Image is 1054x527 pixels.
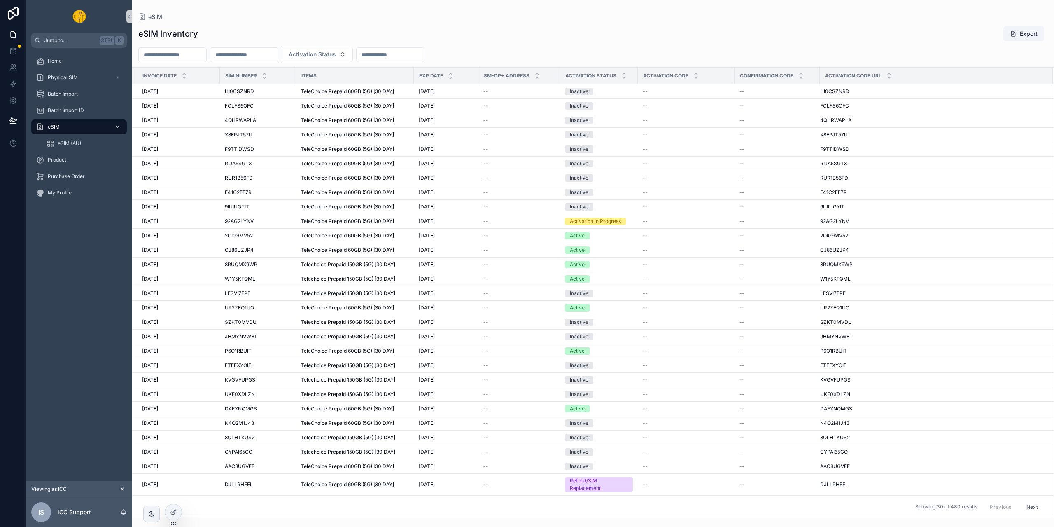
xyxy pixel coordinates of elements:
span: [DATE] [419,232,435,239]
span: [DATE] [419,405,435,412]
div: Inactive [570,174,588,182]
span: [DATE] [419,377,435,383]
span: eSIM [48,124,60,130]
span: UR2ZEQ1UO [225,304,254,311]
span: P6O1RBUIT [820,348,847,354]
span: EXP Date [419,73,443,79]
span: -- [483,405,488,412]
span: -- [643,391,648,398]
span: TeleChoice Prepaid 60GB (5G) [30 DAY] [301,247,394,253]
span: Invoice Date [142,73,177,79]
span: Product [48,157,66,163]
span: -- [739,391,744,398]
span: Activation Code URL [825,73,881,79]
div: Inactive [570,434,588,441]
span: -- [739,333,744,340]
span: -- [483,304,488,311]
span: eSIM (AU) [58,140,81,147]
span: -- [643,377,648,383]
img: App logo [72,10,86,23]
span: [DATE] [142,88,158,95]
div: Inactive [570,88,588,95]
span: -- [739,276,744,282]
span: Confirmation Code [740,73,793,79]
span: X8EPJT57U [225,131,252,138]
span: [DATE] [142,146,158,152]
span: -- [643,463,648,470]
span: UKF0XDLZN [225,391,255,398]
span: P6O1RBUIT [225,348,252,354]
a: eSIM [31,119,127,134]
span: RIJA5SGT3 [820,160,847,167]
div: Active [570,261,585,268]
div: Inactive [570,333,588,340]
span: -- [643,204,648,210]
span: KVGVFUPGS [225,377,255,383]
span: -- [643,218,648,225]
span: UKF0XDLZN [820,391,850,398]
span: FCLFS6OFC [225,103,254,109]
span: 9IUIUGYIT [820,204,844,210]
span: -- [739,420,744,426]
span: KVGVFUPGS [820,377,851,383]
span: [DATE] [419,276,435,282]
span: -- [643,449,648,455]
span: [DATE] [142,261,158,268]
span: [DATE] [419,391,435,398]
span: [DATE] [419,463,435,470]
span: [DATE] [419,204,435,210]
span: [DATE] [142,276,158,282]
span: Telechoice Prepaid 150GB (5G) [30 DAY] [301,362,395,369]
span: -- [739,449,744,455]
span: -- [739,348,744,354]
span: 9IUIUGYIT [225,204,249,210]
span: [DATE] [142,420,158,426]
span: Telechoice Prepaid 150GB (5G) [30 DAY] [301,434,395,441]
span: [DATE] [419,420,435,426]
div: Activation in Progress [570,218,621,225]
span: Purchase Order [48,173,85,180]
a: Purchase Order [31,169,127,184]
span: -- [643,247,648,253]
span: -- [739,434,744,441]
span: N4Q2M1J43 [225,420,254,426]
span: -- [483,434,488,441]
span: 4QHRWAPLA [225,117,256,124]
span: 8OLHTKUS2 [225,434,254,441]
span: eSIM [148,13,162,21]
span: [DATE] [142,204,158,210]
span: -- [643,160,648,167]
span: [DATE] [419,117,435,124]
span: -- [483,377,488,383]
span: [DATE] [142,232,158,239]
span: [DATE] [419,449,435,455]
span: [DATE] [419,290,435,297]
span: LESVI7EPE [820,290,846,297]
span: -- [739,481,744,488]
span: [DATE] [142,348,158,354]
span: -- [483,117,488,124]
span: -- [643,319,648,326]
span: -- [739,405,744,412]
span: -- [483,204,488,210]
div: Inactive [570,102,588,110]
span: -- [643,481,648,488]
span: [DATE] [142,481,158,488]
span: W1Y5KFQML [820,276,851,282]
span: [DATE] [142,319,158,326]
span: CJ86UZJP4 [225,247,254,253]
span: 8RUQMX9WP [820,261,853,268]
p: ICC Support [58,508,91,516]
span: TeleChoice Prepaid 60GB (5G) [30 DAY] [301,218,394,225]
span: [DATE] [419,189,435,196]
span: Telechoice Prepaid 150GB (5G) [30 DAY] [301,276,395,282]
span: 4QHRWAPLA [820,117,851,124]
span: -- [739,304,744,311]
a: eSIM [138,13,162,21]
span: TeleChoice Prepaid 60GB (5G) [30 DAY] [301,131,394,138]
span: GYPAI65GO [225,449,252,455]
span: 92AG2LYNV [820,218,849,225]
span: RUR1B56FD [820,175,848,181]
span: DJLLRHFFL [225,481,253,488]
span: Activation Status [289,50,336,59]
